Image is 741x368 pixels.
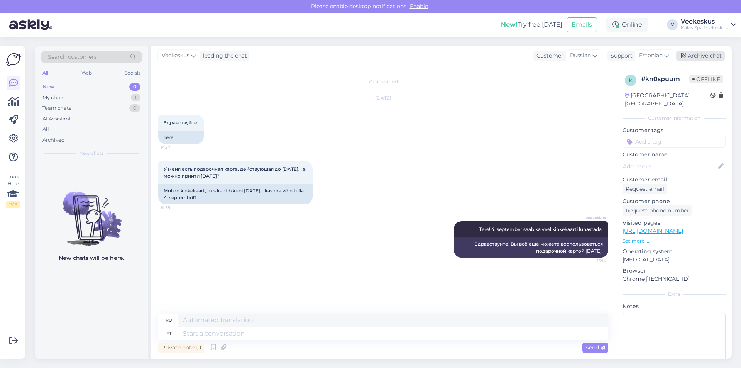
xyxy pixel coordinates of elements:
span: Estonian [639,51,663,60]
p: New chats will be here. [59,254,124,262]
a: VeekeskusKales Spa Veekeskus [681,19,736,31]
p: Customer tags [623,126,726,134]
div: Tere! [158,131,204,144]
p: Customer email [623,176,726,184]
span: У меня есть подарочная карта, действующая до [DATE]. , а можно прийти [DATE]? [164,166,307,179]
div: Request email [623,184,667,194]
input: Add a tag [623,136,726,148]
div: 1 [131,94,140,102]
p: Visited pages [623,219,726,227]
div: ru [166,314,172,327]
p: Operating system [623,248,726,256]
img: No chats [35,178,148,247]
p: Customer phone [623,197,726,205]
span: 14:39 [161,205,189,210]
span: Veekeskus [577,215,606,221]
b: New! [501,21,518,28]
span: Russian [570,51,591,60]
p: [MEDICAL_DATA] [623,256,726,264]
div: Request phone number [623,205,692,216]
div: All [42,125,49,133]
div: Online [606,18,648,32]
button: Emails [567,17,597,32]
div: New [42,83,54,91]
div: Chat started [158,78,608,85]
div: Try free [DATE]: [501,20,563,29]
div: Veekeskus [681,19,728,25]
span: Offline [689,75,723,83]
span: k [629,77,633,83]
div: V [667,19,678,30]
div: Support [607,52,633,60]
div: Kales Spa Veekeskus [681,25,728,31]
span: New chats [79,150,104,157]
div: Customer information [623,115,726,122]
div: Web [80,68,93,78]
img: Askly Logo [6,52,21,67]
span: 15:14 [577,258,606,264]
span: Tere! 4. september saab ka veel kinkekaarti lunastada. [479,226,603,232]
span: 14:37 [161,144,189,150]
div: 2 / 3 [6,201,20,208]
div: [DATE] [158,95,608,102]
span: Search customers [48,53,97,61]
span: Veekeskus [162,51,189,60]
div: Extra [623,291,726,298]
span: Здравствуйте! [164,120,198,125]
div: 0 [129,83,140,91]
div: Archived [42,136,65,144]
span: Send [585,344,605,351]
p: Customer name [623,151,726,159]
p: Chrome [TECHNICAL_ID] [623,275,726,283]
div: Look Here [6,173,20,208]
div: Здравствуйте! Вы всё ещё можете воспользоваться подарочной картой [DATE]. [454,237,608,258]
div: Socials [123,68,142,78]
div: All [41,68,50,78]
div: leading the chat [200,52,247,60]
div: Mul on kinkekaart, mis kehtib kuni [DATE]. , kas ma võin tulla 4. septembril? [158,184,313,204]
span: Enable [408,3,430,10]
div: Archive chat [676,51,725,61]
p: See more ... [623,237,726,244]
div: Private note [158,343,204,353]
input: Add name [623,162,717,171]
div: AI Assistant [42,115,71,123]
p: Browser [623,267,726,275]
div: [GEOGRAPHIC_DATA], [GEOGRAPHIC_DATA] [625,92,710,108]
p: Notes [623,302,726,310]
div: # kn0spuum [641,75,689,84]
div: et [166,327,171,340]
div: Team chats [42,104,71,112]
div: 0 [129,104,140,112]
div: Customer [533,52,563,60]
div: My chats [42,94,64,102]
a: [URL][DOMAIN_NAME] [623,227,683,234]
